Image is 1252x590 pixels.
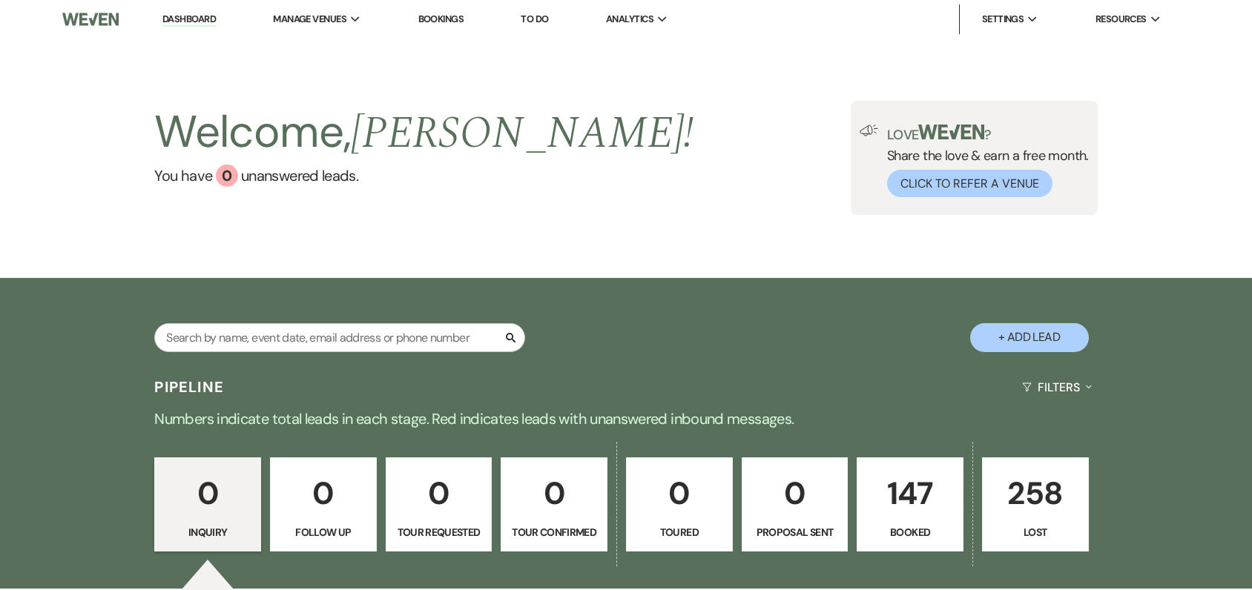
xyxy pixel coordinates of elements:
[992,524,1079,540] p: Lost
[154,457,261,552] a: 0Inquiry
[1095,12,1147,27] span: Resources
[866,468,954,518] p: 147
[636,524,723,540] p: Toured
[982,12,1024,27] span: Settings
[860,125,878,136] img: loud-speaker-illustration.svg
[273,12,346,27] span: Manage Venues
[154,323,525,352] input: Search by name, event date, email address or phone number
[878,125,1089,197] div: Share the love & earn a free month.
[92,407,1160,431] p: Numbers indicate total leads in each stage. Red indicates leads with unanswered inbound messages.
[510,468,598,518] p: 0
[164,468,251,518] p: 0
[521,13,548,25] a: To Do
[62,4,119,35] img: Weven Logo
[270,457,377,552] a: 0Follow Up
[395,468,483,518] p: 0
[992,468,1079,518] p: 258
[162,13,216,27] a: Dashboard
[395,524,483,540] p: Tour Requested
[982,457,1089,552] a: 258Lost
[751,524,839,540] p: Proposal Sent
[626,457,733,552] a: 0Toured
[154,101,693,165] h2: Welcome,
[510,524,598,540] p: Tour Confirmed
[887,170,1052,197] button: Click to Refer a Venue
[351,99,693,168] span: [PERSON_NAME] !
[418,13,464,25] a: Bookings
[280,524,367,540] p: Follow Up
[154,165,693,187] a: You have 0 unanswered leads.
[1016,368,1097,407] button: Filters
[216,165,238,187] div: 0
[386,457,492,552] a: 0Tour Requested
[887,125,1089,142] p: Love ?
[918,125,984,139] img: weven-logo-green.svg
[970,323,1089,352] button: + Add Lead
[164,524,251,540] p: Inquiry
[857,457,963,552] a: 147Booked
[866,524,954,540] p: Booked
[742,457,849,552] a: 0Proposal Sent
[606,12,653,27] span: Analytics
[751,468,839,518] p: 0
[280,468,367,518] p: 0
[501,457,607,552] a: 0Tour Confirmed
[636,468,723,518] p: 0
[154,377,224,397] h3: Pipeline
